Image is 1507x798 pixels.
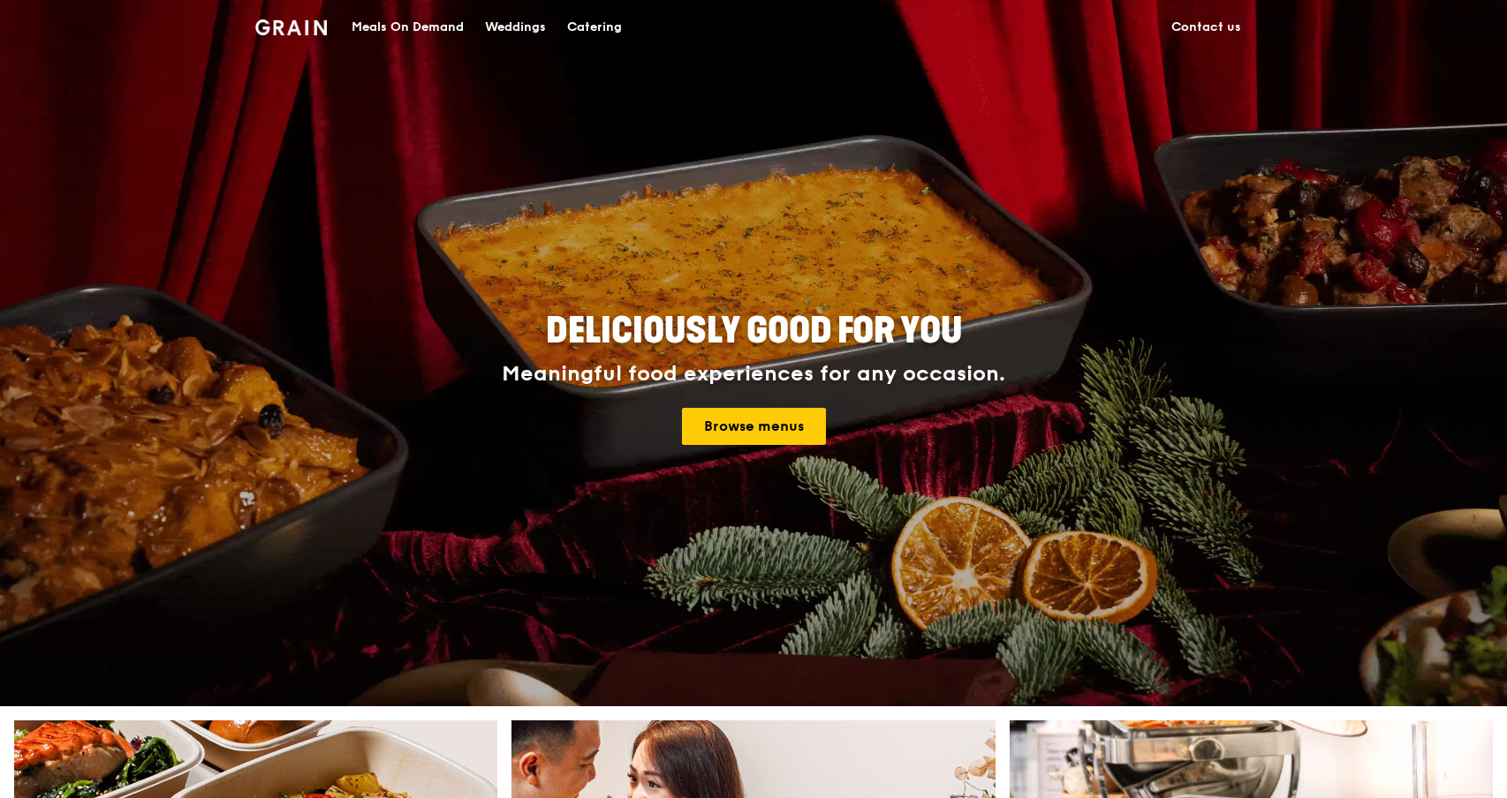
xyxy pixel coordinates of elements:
[255,19,327,35] img: Grain
[546,310,962,352] span: Deliciously good for you
[485,1,546,54] div: Weddings
[682,408,826,445] a: Browse menus
[567,1,622,54] div: Catering
[352,1,464,54] div: Meals On Demand
[1161,1,1252,54] a: Contact us
[435,362,1072,387] div: Meaningful food experiences for any occasion.
[474,1,557,54] a: Weddings
[557,1,632,54] a: Catering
